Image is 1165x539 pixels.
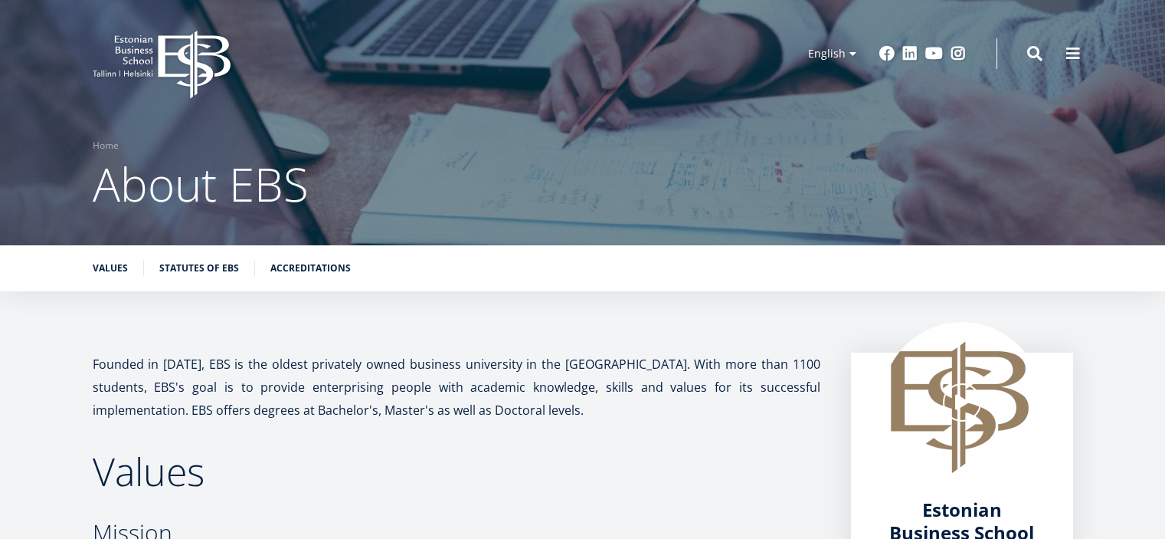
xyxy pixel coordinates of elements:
span: About EBS [93,153,309,215]
a: Values [93,261,128,276]
a: Instagram [951,46,966,61]
a: Home [93,138,119,153]
h2: Values [93,452,820,491]
a: Linkedin [902,46,918,61]
a: Statutes of EBS [159,261,239,276]
a: Accreditations [270,261,351,276]
a: Facebook [879,46,895,61]
a: Youtube [925,46,943,61]
p: Founded in [DATE], EBS is the oldest privately owned business university in the [GEOGRAPHIC_DATA]... [93,353,820,422]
